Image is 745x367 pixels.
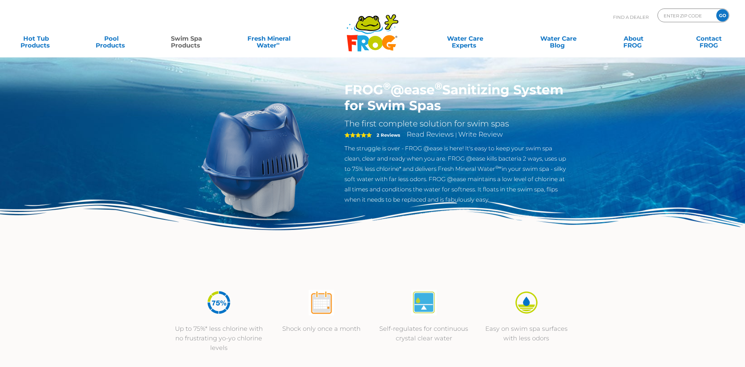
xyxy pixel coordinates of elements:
[495,165,502,170] sup: ®∞
[344,143,568,205] p: The struggle is over - FROG @ease is here! It's easy to keep your swim spa clean, clear and ready...
[178,82,334,239] img: ss-@ease-hero.png
[276,41,280,46] sup: ∞
[529,32,588,45] a: Water CareBlog
[482,324,571,343] p: Easy on swim spa surfaces with less odors
[455,132,457,138] span: |
[157,32,216,45] a: Swim SpaProducts
[277,324,366,334] p: Shock only once a month
[344,82,568,113] h1: FROG @ease Sanitizing System for Swim Spas
[680,32,738,45] a: ContactFROG
[411,290,437,315] img: atease-icon-self-regulates
[377,132,400,138] strong: 2 Reviews
[605,32,663,45] a: AboutFROG
[232,32,306,45] a: Fresh MineralWater∞
[663,11,709,21] input: Zip Code Form
[82,32,140,45] a: PoolProducts
[417,32,512,45] a: Water CareExperts
[344,119,568,129] h2: The first complete solution for swim spas
[206,290,232,315] img: icon-atease-75percent-less
[716,9,729,22] input: GO
[174,324,263,353] p: Up to 75%* less chlorine with no frustrating yo-yo chlorine levels
[7,32,65,45] a: Hot TubProducts
[458,130,503,138] a: Write Review
[435,80,442,92] sup: ®
[379,324,468,343] p: Self-regulates for continuous crystal clear water
[344,132,372,138] span: 5
[383,80,391,92] sup: ®
[613,9,649,26] p: Find A Dealer
[514,290,539,315] img: icon-atease-easy-on
[309,290,334,315] img: atease-icon-shock-once
[407,130,454,138] a: Read Reviews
